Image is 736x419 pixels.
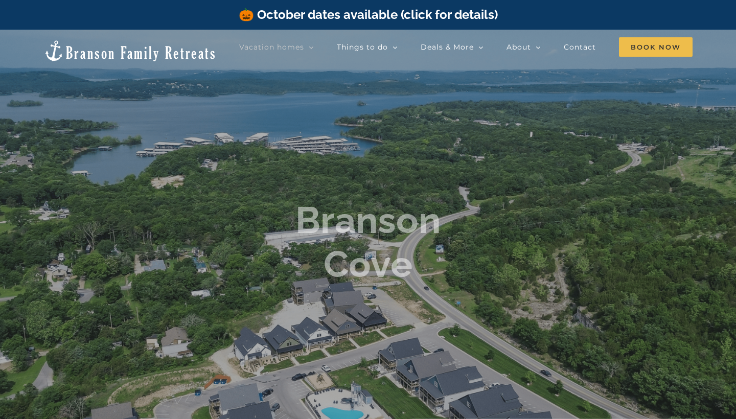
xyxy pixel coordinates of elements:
span: Contact [564,43,596,51]
nav: Main Menu [239,37,693,57]
span: Things to do [337,43,388,51]
a: Deals & More [421,37,484,57]
a: About [507,37,541,57]
a: 🎃 October dates available (click for details) [239,7,498,22]
a: Vacation homes [239,37,314,57]
span: About [507,43,531,51]
a: Book Now [619,37,693,57]
a: Contact [564,37,596,57]
a: Things to do [337,37,398,57]
span: Vacation homes [239,43,304,51]
img: Branson Family Retreats Logo [43,39,217,62]
span: Deals & More [421,43,474,51]
b: Branson Cove [295,198,441,286]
